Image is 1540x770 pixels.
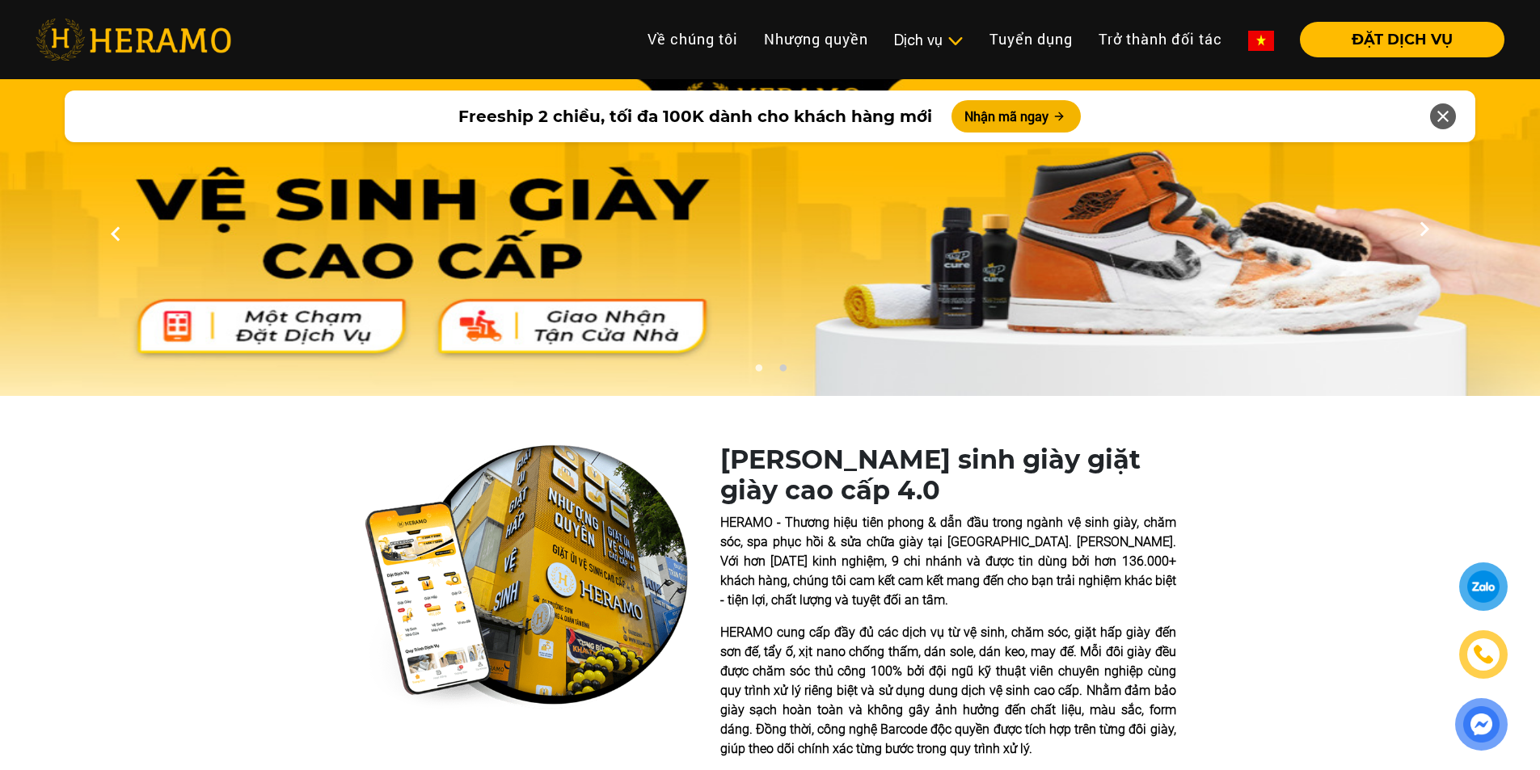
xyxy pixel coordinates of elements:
img: subToggleIcon [947,33,964,49]
p: HERAMO - Thương hiệu tiên phong & dẫn đầu trong ngành vệ sinh giày, chăm sóc, spa phục hồi & sửa ... [720,513,1176,610]
a: Tuyển dụng [977,22,1086,57]
button: 2 [774,364,791,380]
img: vn-flag.png [1248,31,1274,51]
img: phone-icon [1474,645,1493,664]
span: Freeship 2 chiều, tối đa 100K dành cho khách hàng mới [458,104,932,128]
a: Về chúng tôi [635,22,751,57]
h1: [PERSON_NAME] sinh giày giặt giày cao cấp 4.0 [720,444,1176,507]
img: heramo-logo.png [36,19,231,61]
img: heramo-quality-banner [365,444,688,709]
p: HERAMO cung cấp đầy đủ các dịch vụ từ vệ sinh, chăm sóc, giặt hấp giày đến sơn đế, tẩy ố, xịt nan... [720,623,1176,759]
a: phone-icon [1460,631,1508,679]
a: ĐẶT DỊCH VỤ [1287,32,1504,47]
a: Nhượng quyền [751,22,881,57]
button: Nhận mã ngay [951,100,1081,133]
button: ĐẶT DỊCH VỤ [1300,22,1504,57]
a: Trở thành đối tác [1086,22,1235,57]
button: 1 [750,364,766,380]
div: Dịch vụ [894,29,964,51]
